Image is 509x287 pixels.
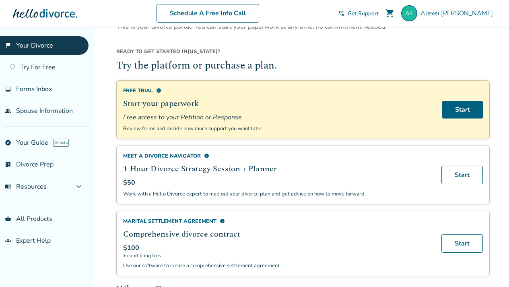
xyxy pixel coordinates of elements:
a: Schedule A Free Info Call [157,4,259,23]
span: Alexei [PERSON_NAME] [420,9,496,18]
h2: Try the platform or purchase a plan. [116,58,490,74]
span: shopping_cart [385,8,395,18]
div: Meet a divorce navigator [123,152,432,160]
span: inbox [5,86,11,92]
span: AI beta [53,139,69,147]
iframe: Chat Widget [469,248,509,287]
span: expand_more [74,182,84,191]
p: Work with a Hello Divorce expert to map out your divorce plan and get advice on how to move forward. [123,190,432,198]
div: Free Trial [123,87,433,94]
span: info [204,153,209,158]
span: shopping_basket [5,216,11,222]
span: people [5,108,11,114]
a: phone_in_talkGet Support [338,10,379,17]
div: [US_STATE] ? [116,48,490,58]
span: flag_2 [5,42,11,49]
div: Marital Settlement Agreement [123,218,432,225]
span: Resources [5,182,47,191]
span: + court filing fees [123,252,432,259]
span: Forms Inbox [16,85,52,94]
p: Review forms and decide how much support you want later. [123,125,433,132]
span: phone_in_talk [338,10,344,17]
p: Use our software to create a comprehensive settlement agreement. [123,262,432,269]
a: Start [441,234,483,253]
span: menu_book [5,183,11,190]
a: Start [441,166,483,184]
h2: Start your paperwork [123,98,433,110]
h2: 1-Hour Divorce Strategy Session + Planner [123,163,432,175]
span: info [220,218,225,224]
h2: Comprehensive divorce contract [123,228,432,240]
span: $100 [123,243,139,252]
span: explore [5,139,11,146]
span: groups [5,237,11,244]
img: kartachov@hotmail.com [401,5,417,21]
span: Free access to your Petition or Response [123,113,433,122]
span: Get Support [348,10,379,17]
span: Ready to get started in [116,48,188,55]
a: Start [442,101,483,119]
span: list_alt_check [5,161,11,168]
span: info [156,88,161,93]
span: $50 [123,178,135,187]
